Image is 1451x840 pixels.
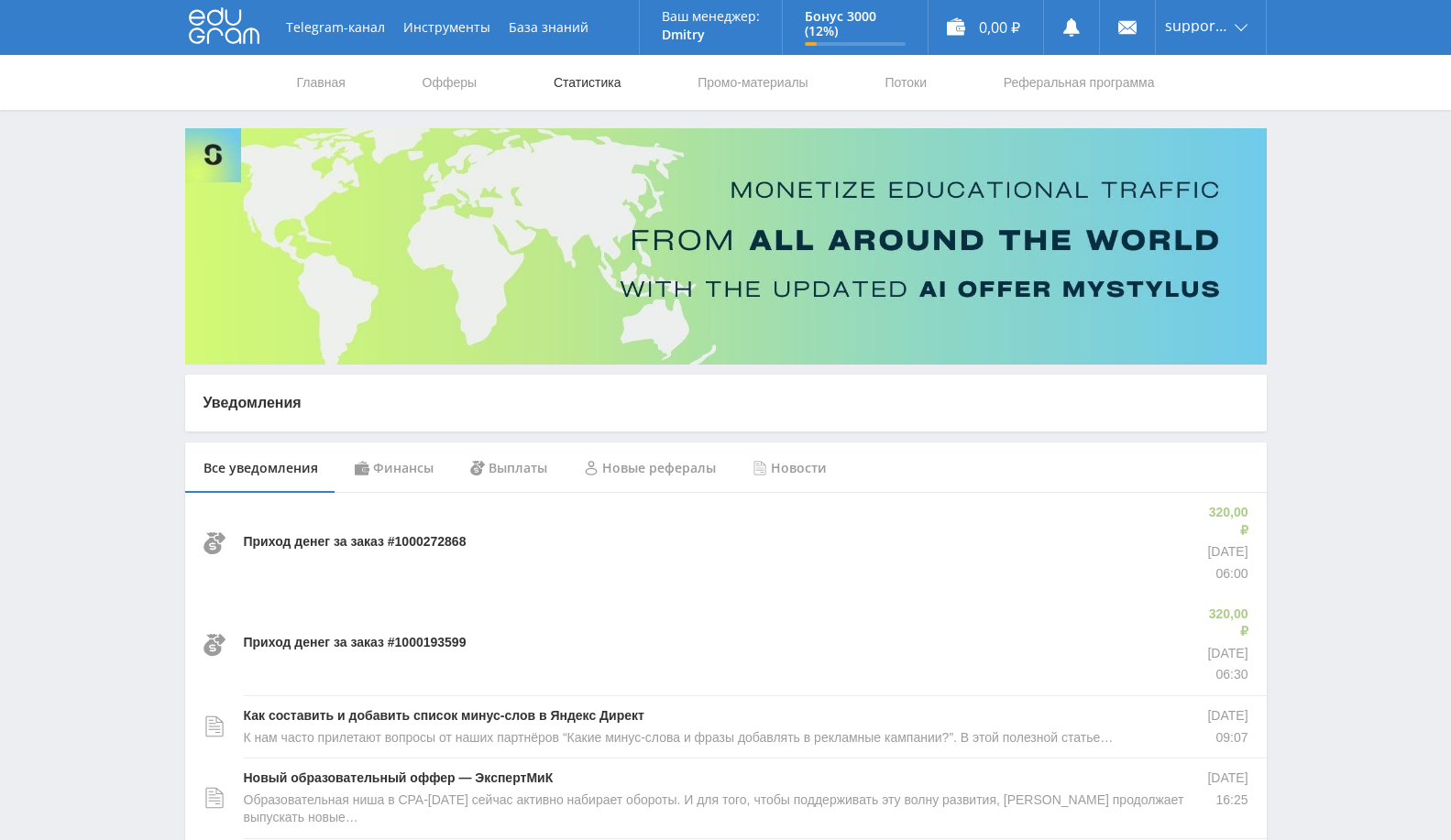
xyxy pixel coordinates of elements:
a: Промо-материалы [696,55,809,110]
p: Приход денег за заказ #1000272868 [244,533,467,551]
p: Как составить и добавить список минус-слов в Яндекс Директ [244,707,644,725]
a: Офферы [421,55,479,110]
p: К нам часто прилетают вопросы от наших партнёров “Какие минус-слова и фразы добавлять в рекламные... [244,729,1114,747]
div: Новости [734,442,845,494]
p: [DATE] [1204,543,1248,562]
img: Banner [185,128,1267,365]
p: 320,00 ₽ [1204,504,1248,540]
p: 320,00 ₽ [1204,605,1248,641]
p: [DATE] [1207,707,1248,725]
p: Уведомления [203,393,1248,413]
div: Все уведомления [185,442,336,494]
div: Финансы [336,442,452,494]
a: Потоки [883,55,929,110]
p: 06:00 [1204,565,1248,584]
a: Как составить и добавить список минус-слов в Яндекс ДиректК нам часто прилетают вопросы от наших ... [185,695,1267,758]
p: Dmitry [662,27,760,42]
div: Выплаты [452,442,566,494]
p: [DATE] [1204,645,1248,663]
p: Ваш менеджер: [662,9,760,24]
div: Новые рефералы [566,442,734,494]
a: Новый образовательный оффер — ЭкспертМиКОбразовательная ниша в CPA-[DATE] сейчас активно набирает... [185,758,1267,838]
a: Статистика [552,55,623,110]
p: 16:25 [1207,791,1248,810]
a: Реферальная программа [1002,55,1157,110]
p: Образовательная ниша в CPA-[DATE] сейчас активно набирает обороты. И для того, чтобы поддерживать... [244,791,1190,827]
p: Приход денег за заказ #1000193599 [244,634,467,652]
p: 09:07 [1207,729,1248,747]
p: Бонус 3000 (12%) [805,9,906,38]
span: support66 [1165,18,1229,33]
p: Новый образовательный оффер — ЭкспертМиК [244,769,554,788]
p: [DATE] [1207,769,1248,788]
a: Главная [295,55,347,110]
p: 06:30 [1204,666,1248,684]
